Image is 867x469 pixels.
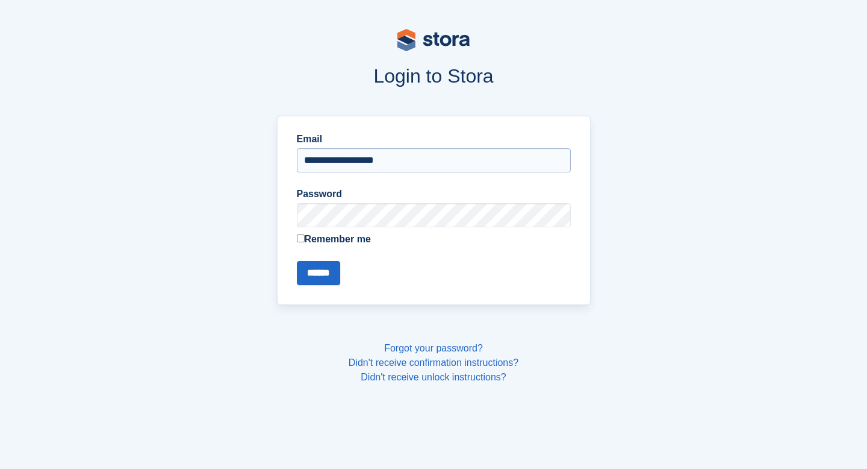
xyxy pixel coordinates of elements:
[397,29,470,51] img: stora-logo-53a41332b3708ae10de48c4981b4e9114cc0af31d8433b30ea865607fb682f29.svg
[47,65,820,87] h1: Login to Stora
[349,357,518,368] a: Didn't receive confirmation instructions?
[297,234,305,242] input: Remember me
[297,187,571,201] label: Password
[384,343,483,353] a: Forgot your password?
[297,232,571,247] label: Remember me
[297,132,571,146] label: Email
[361,372,506,382] a: Didn't receive unlock instructions?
